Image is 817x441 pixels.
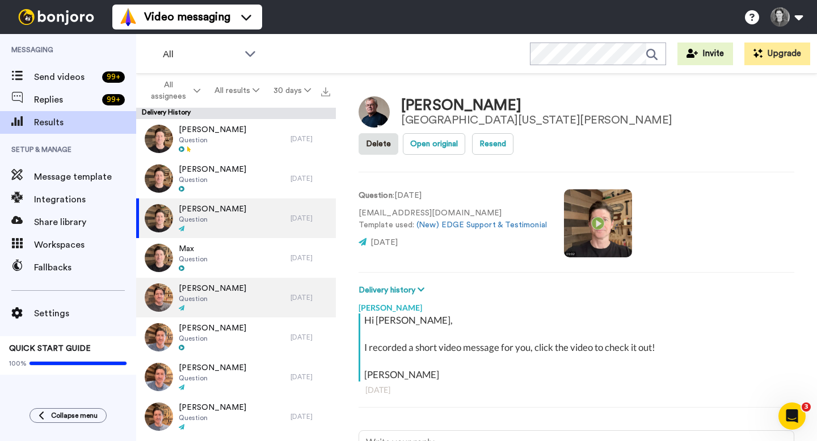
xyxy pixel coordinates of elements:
[179,362,246,374] span: [PERSON_NAME]
[145,323,173,351] img: 15b3bd8b-e725-48eb-a0ae-4ac430954f66-thumb.jpg
[359,96,390,128] img: Image of Joel Cagnon
[136,238,336,278] a: MaxQuestion[DATE]
[179,215,246,224] span: Question
[290,214,330,223] div: [DATE]
[145,283,173,312] img: 49d11b45-0bee-45b4-a59e-9078a0e36993-thumb.jpg
[179,374,246,383] span: Question
[34,193,136,206] span: Integrations
[34,238,136,252] span: Workspaces
[9,345,91,353] span: QUICK START GUIDE
[472,133,513,155] button: Resend
[208,80,267,101] button: All results
[359,207,547,231] p: [EMAIL_ADDRESS][DOMAIN_NAME] Template used:
[359,190,547,202] p: : [DATE]
[179,402,246,413] span: [PERSON_NAME]
[179,334,246,343] span: Question
[416,221,547,229] a: (New) EDGE Support & Testimonial
[744,43,810,65] button: Upgrade
[401,114,672,126] div: [GEOGRAPHIC_DATA][US_STATE][PERSON_NAME]
[51,411,98,420] span: Collapse menu
[179,135,246,145] span: Question
[266,80,318,101] button: 30 days
[14,9,99,25] img: bj-logo-header-white.svg
[359,296,794,313] div: [PERSON_NAME]
[179,255,208,264] span: Question
[145,125,173,153] img: 27b144b9-24a0-4a1d-a71a-afd6015d47f5-thumb.jpg
[318,82,334,99] button: Export all results that match these filters now.
[179,175,246,184] span: Question
[359,192,393,200] strong: Question
[163,48,239,61] span: All
[9,359,27,368] span: 100%
[30,408,107,423] button: Collapse menu
[802,402,811,412] span: 3
[34,307,136,320] span: Settings
[179,283,246,294] span: [PERSON_NAME]
[145,164,173,193] img: 0a0d1f63-832a-447e-98b8-9d83157160b6-thumb.jpg
[119,8,137,26] img: vm-color.svg
[145,244,173,272] img: dd5644b0-6688-4746-857f-0c2e628a4006-thumb.jpg
[365,384,787,396] div: [DATE]
[145,402,173,431] img: 7aef8622-793e-4463-b53e-47fc0f67d718-thumb.jpg
[144,9,230,25] span: Video messaging
[401,97,672,114] div: [PERSON_NAME]
[290,174,330,183] div: [DATE]
[136,108,336,119] div: Delivery History
[179,203,246,215] span: [PERSON_NAME]
[321,87,330,96] img: export.svg
[179,124,246,135] span: [PERSON_NAME]
[179,323,246,334] span: [PERSON_NAME]
[179,243,208,255] span: Max
[102,71,125,83] div: 99 +
[179,164,246,175] span: [PERSON_NAME]
[136,397,336,436] a: [PERSON_NAME]Question[DATE]
[136,119,336,159] a: [PERSON_NAME]Question[DATE]
[179,413,246,422] span: Question
[145,363,173,391] img: 6b52fad4-9c19-4f75-8d1b-d2d42cffcd01-thumb.jpg
[290,253,330,262] div: [DATE]
[136,159,336,198] a: [PERSON_NAME]Question[DATE]
[34,116,136,129] span: Results
[145,204,173,232] img: dec56799-0221-4ff9-95eb-62670eeea9e4-thumb.jpg
[136,278,336,317] a: [PERSON_NAME]Question[DATE]
[136,317,336,357] a: [PERSON_NAME]Question[DATE]
[677,43,733,65] button: Invite
[34,261,136,274] span: Fallbacks
[290,293,330,302] div: [DATE]
[359,284,428,296] button: Delivery history
[34,215,136,229] span: Share library
[359,133,398,155] button: Delete
[290,372,330,381] div: [DATE]
[34,170,136,184] span: Message template
[290,134,330,143] div: [DATE]
[179,294,246,303] span: Question
[145,79,191,102] span: All assignees
[370,239,398,247] span: [DATE]
[138,75,208,107] button: All assignees
[102,94,125,105] div: 99 +
[34,70,98,84] span: Send videos
[290,412,330,421] div: [DATE]
[364,313,791,381] div: Hi [PERSON_NAME], I recorded a short video message for you, click the video to check it out! [PER...
[34,93,98,107] span: Replies
[136,357,336,397] a: [PERSON_NAME]Question[DATE]
[136,198,336,238] a: [PERSON_NAME]Question[DATE]
[778,402,806,430] iframe: Intercom live chat
[290,333,330,342] div: [DATE]
[403,133,465,155] button: Open original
